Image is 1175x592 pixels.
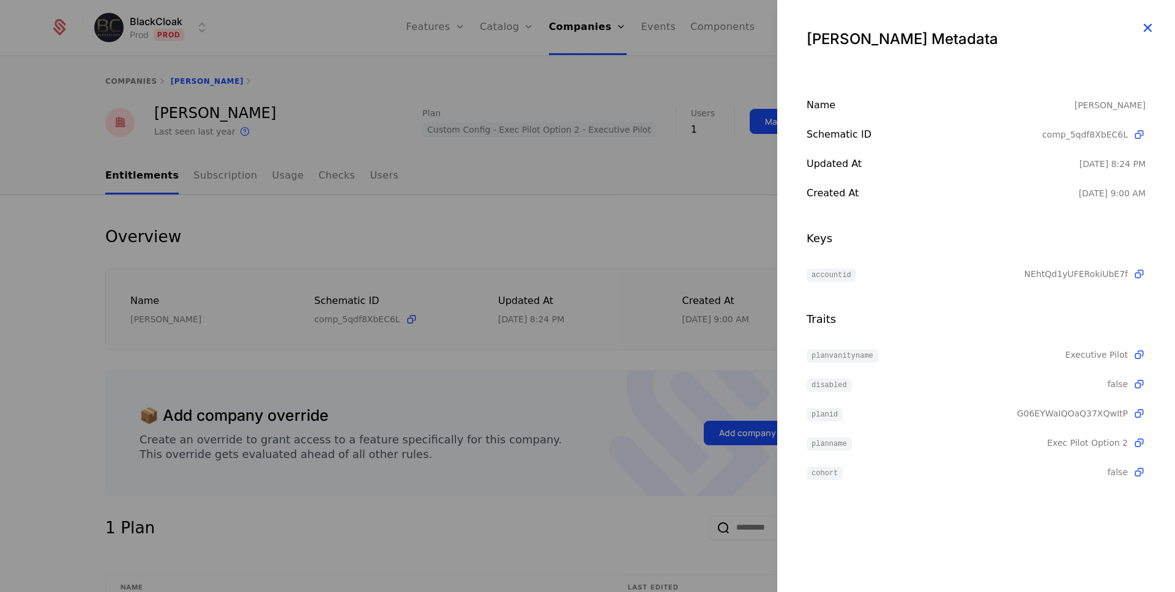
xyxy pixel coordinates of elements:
div: Created at [807,186,1079,201]
div: [PERSON_NAME] [1075,98,1146,113]
span: false [1108,466,1128,478]
span: planname [807,437,852,451]
span: comp_5qdf8XbEC6L [1042,128,1128,141]
span: planvanityname [807,349,878,363]
div: Updated at [807,157,1080,171]
span: Exec Pilot Option 2 [1047,437,1128,449]
div: Schematic ID [807,127,1042,142]
div: Keys [807,230,1146,247]
div: [PERSON_NAME] Metadata [807,29,1146,49]
span: planid [807,408,843,421]
div: 7/11/25, 8:24 PM [1080,158,1146,170]
div: Name [807,98,1075,113]
div: 2/21/24, 9:00 AM [1079,187,1146,199]
span: false [1108,378,1128,390]
span: Executive Pilot [1065,349,1128,361]
span: disabled [807,379,852,392]
span: accountid [807,268,856,282]
div: Traits [807,311,1146,328]
span: NEhtQd1yUFERokiUbE7f [1024,268,1128,280]
span: G06EYWaIQOaQ37XQwItP [1017,407,1128,420]
span: cohort [807,467,843,480]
